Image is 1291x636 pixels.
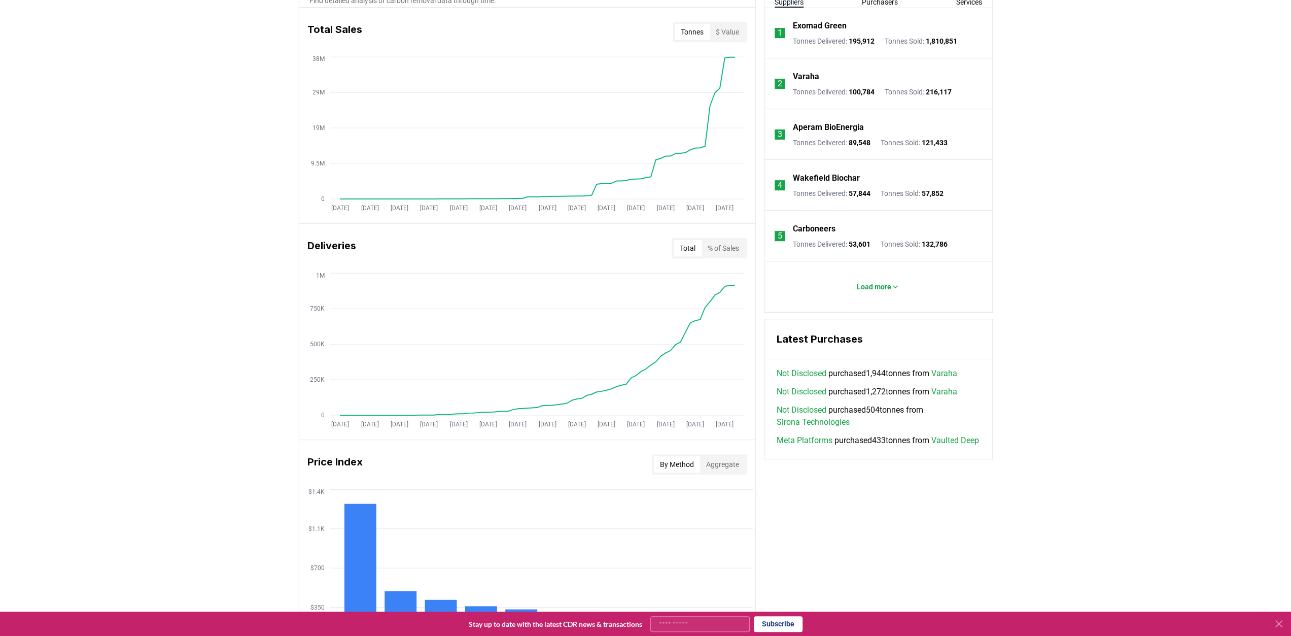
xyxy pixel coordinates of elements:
span: purchased 504 tonnes from [777,404,980,428]
tspan: [DATE] [449,421,467,428]
a: Vaulted Deep [931,434,979,447]
span: 216,117 [926,88,952,96]
span: purchased 1,272 tonnes from [777,386,957,398]
p: Tonnes Delivered : [793,188,870,198]
tspan: [DATE] [391,205,408,212]
p: 3 [777,128,782,141]
tspan: [DATE] [538,205,556,212]
a: Varaha [931,367,957,380]
tspan: [DATE] [656,205,674,212]
tspan: 1M [316,272,324,279]
tspan: [DATE] [331,421,349,428]
p: Tonnes Sold : [885,36,957,46]
button: % of Sales [702,240,745,256]
tspan: [DATE] [509,421,527,428]
tspan: 38M [312,55,324,62]
tspan: [DATE] [716,421,734,428]
tspan: [DATE] [420,205,438,212]
tspan: 0 [321,195,324,203]
span: 57,852 [922,189,944,197]
a: Aperam BioEnergia [793,121,864,133]
button: Load more [849,277,908,297]
tspan: [DATE] [568,205,585,212]
p: Tonnes Sold : [885,87,952,97]
a: Not Disclosed [777,404,826,416]
a: Not Disclosed [777,386,826,398]
tspan: [DATE] [656,421,674,428]
button: Aggregate [700,456,745,473]
tspan: 9.5M [310,160,324,167]
tspan: [DATE] [361,421,378,428]
span: 57,844 [849,189,870,197]
p: Tonnes Delivered : [793,138,870,148]
a: Carboneers [793,223,835,235]
p: Tonnes Delivered : [793,239,870,249]
tspan: 500K [309,341,324,348]
tspan: 19M [312,124,324,131]
p: 4 [777,179,782,191]
span: 89,548 [849,139,870,147]
tspan: [DATE] [361,205,378,212]
tspan: [DATE] [449,205,467,212]
a: Exomad Green [793,20,847,32]
tspan: [DATE] [598,421,615,428]
tspan: [DATE] [391,421,408,428]
tspan: [DATE] [627,421,645,428]
p: Tonnes Sold : [881,188,944,198]
tspan: [DATE] [716,205,734,212]
p: Tonnes Delivered : [793,36,875,46]
span: purchased 1,944 tonnes from [777,367,957,380]
tspan: [DATE] [686,421,704,428]
tspan: $700 [310,564,324,572]
tspan: $1.1K [308,525,324,532]
span: 53,601 [849,240,870,248]
span: 121,433 [922,139,948,147]
tspan: [DATE] [627,205,645,212]
h3: Price Index [307,454,363,475]
a: Meta Platforms [777,434,832,447]
p: 5 [777,230,782,242]
p: 2 [777,78,782,90]
span: 195,912 [849,37,875,45]
span: 100,784 [849,88,875,96]
a: Not Disclosed [777,367,826,380]
a: Varaha [931,386,957,398]
tspan: [DATE] [568,421,585,428]
tspan: $1.4K [308,488,324,495]
tspan: 29M [312,89,324,96]
button: Tonnes [675,24,710,40]
h3: Latest Purchases [777,331,980,347]
p: 1 [777,27,782,39]
a: Wakefield Biochar [793,172,860,184]
tspan: [DATE] [479,421,497,428]
tspan: [DATE] [509,205,527,212]
tspan: [DATE] [331,205,349,212]
a: Varaha [793,71,819,83]
tspan: 750K [309,305,324,312]
p: Tonnes Sold : [881,239,948,249]
tspan: [DATE] [598,205,615,212]
span: purchased 433 tonnes from [777,434,979,447]
button: $ Value [710,24,745,40]
tspan: $350 [310,604,324,611]
tspan: [DATE] [479,205,497,212]
button: Total [674,240,702,256]
tspan: [DATE] [420,421,438,428]
tspan: [DATE] [686,205,704,212]
button: By Method [654,456,700,473]
p: Tonnes Sold : [881,138,948,148]
tspan: [DATE] [538,421,556,428]
span: 132,786 [922,240,948,248]
h3: Deliveries [307,238,356,258]
p: Tonnes Delivered : [793,87,875,97]
span: 1,810,851 [926,37,957,45]
tspan: 250K [309,376,324,383]
p: Load more [857,282,891,292]
h3: Total Sales [307,22,362,42]
tspan: 0 [321,412,324,419]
